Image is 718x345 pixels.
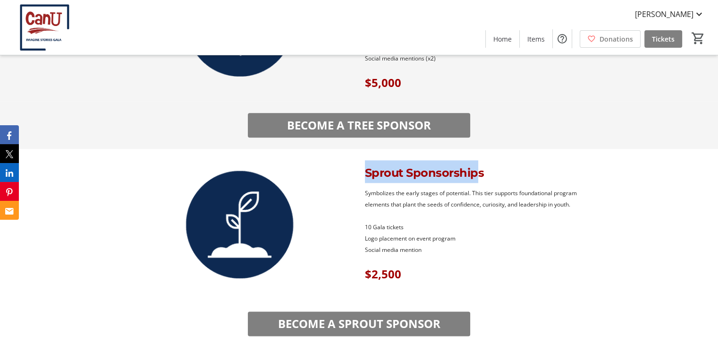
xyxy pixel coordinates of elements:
[600,34,633,44] span: Donations
[278,315,440,332] span: BECOME A SPROUT SPONSOR
[6,4,90,51] img: CanU Canada's Logo
[365,223,404,231] span: 10 Gala tickets
[520,30,552,48] a: Items
[493,34,512,44] span: Home
[486,30,519,48] a: Home
[365,54,436,62] span: Social media mentions (x2)
[126,160,354,289] img: undefined
[580,30,641,48] a: Donations
[527,34,545,44] span: Items
[248,311,470,336] button: BECOME A SPROUT SPONSOR
[652,34,675,44] span: Tickets
[365,246,422,254] span: Social media mention
[627,7,712,22] button: [PERSON_NAME]
[690,30,707,47] button: Cart
[635,9,693,20] span: [PERSON_NAME]
[365,189,577,208] span: Symbolizes the early stages of potential. This tier supports foundational program elements that p...
[365,166,484,180] span: Sprout Sponsorships
[644,30,682,48] a: Tickets
[365,266,401,282] strong: $2,500
[553,29,572,48] button: Help
[248,113,470,138] button: BECOME A TREE SPONSOR
[365,234,456,242] span: Logo placement on event program
[365,75,401,90] strong: $5,000
[287,117,431,134] span: BECOME A TREE SPONSOR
